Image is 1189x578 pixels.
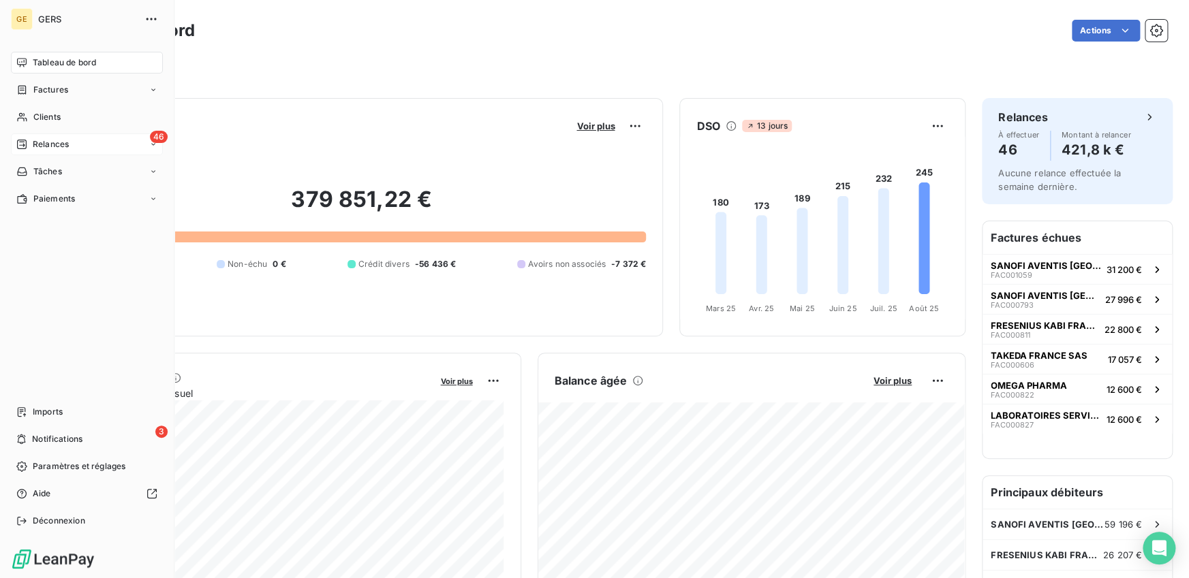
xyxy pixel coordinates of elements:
[1105,294,1142,305] span: 27 996 €
[1103,549,1142,560] span: 26 207 €
[33,406,63,418] span: Imports
[11,106,163,128] a: Clients
[155,426,168,438] span: 3
[441,376,473,386] span: Voir plus
[358,258,410,270] span: Crédit divers
[1107,264,1142,275] span: 31 200 €
[11,401,163,423] a: Imports
[983,221,1172,254] h6: Factures échues
[991,331,1030,339] span: FAC000811
[611,258,646,270] span: -7 372 €
[1105,519,1142,530] span: 59 196 €
[1107,384,1142,395] span: 12 600 €
[77,186,646,227] h2: 379 851,22 €
[991,260,1101,271] span: SANOFI AVENTIS [GEOGRAPHIC_DATA]
[273,258,285,270] span: 0 €
[33,84,68,96] span: Factures
[33,111,61,123] span: Clients
[874,375,912,386] span: Voir plus
[228,258,267,270] span: Non-échu
[983,344,1172,374] button: TAKEDA FRANCE SASFAC00060617 057 €
[1062,139,1131,161] h4: 421,8 k €
[983,314,1172,344] button: FRESENIUS KABI FRANCEFAC00081122 800 €
[1105,324,1142,335] span: 22 800 €
[991,519,1105,530] span: SANOFI AVENTIS [GEOGRAPHIC_DATA]
[1108,354,1142,365] span: 17 057 €
[991,290,1100,301] span: SANOFI AVENTIS [GEOGRAPHIC_DATA]
[991,301,1034,309] span: FAC000793
[998,139,1039,161] h4: 46
[696,118,720,134] h6: DSO
[33,515,85,527] span: Déconnexion
[983,404,1172,434] button: LABORATOIRES SERVIERFAC00082712 600 €
[528,258,606,270] span: Avoirs non associés
[742,120,792,132] span: 13 jours
[1143,532,1175,564] div: Open Intercom Messenger
[869,374,916,387] button: Voir plus
[991,391,1034,399] span: FAC000822
[437,374,477,387] button: Voir plus
[572,120,619,132] button: Voir plus
[991,361,1034,369] span: FAC000606
[11,79,163,101] a: Factures
[1062,131,1131,139] span: Montant à relancer
[991,410,1101,421] span: LABORATOIRES SERVIER
[991,549,1103,560] span: FRESENIUS KABI FRANCE
[38,14,136,25] span: GERS
[706,304,736,313] tspan: Mars 25
[33,138,69,150] span: Relances
[11,483,163,504] a: Aide
[991,271,1032,279] span: FAC001059
[983,284,1172,314] button: SANOFI AVENTIS [GEOGRAPHIC_DATA]FAC00079327 996 €
[790,304,815,313] tspan: Mai 25
[983,476,1172,509] h6: Principaux débiteurs
[33,165,62,178] span: Tâches
[32,433,82,445] span: Notifications
[11,8,33,30] div: GE
[33,487,51,500] span: Aide
[33,460,125,472] span: Paramètres et réglages
[11,455,163,477] a: Paramètres et réglages
[11,188,163,210] a: Paiements
[11,161,163,182] a: Tâches
[1107,414,1142,425] span: 12 600 €
[991,320,1099,331] span: FRESENIUS KABI FRANCE
[576,121,615,131] span: Voir plus
[998,109,1048,125] h6: Relances
[991,421,1034,429] span: FAC000827
[11,548,95,570] img: Logo LeanPay
[870,304,897,313] tspan: Juil. 25
[983,374,1172,404] button: OMEGA PHARMAFAC00082212 600 €
[983,254,1172,284] button: SANOFI AVENTIS [GEOGRAPHIC_DATA]FAC00105931 200 €
[33,193,75,205] span: Paiements
[829,304,857,313] tspan: Juin 25
[991,380,1067,391] span: OMEGA PHARMA
[77,386,431,400] span: Chiffre d'affaires mensuel
[749,304,774,313] tspan: Avr. 25
[991,350,1087,361] span: TAKEDA FRANCE SAS
[998,131,1039,139] span: À effectuer
[415,258,456,270] span: -56 436 €
[909,304,939,313] tspan: Août 25
[11,52,163,74] a: Tableau de bord
[150,131,168,143] span: 46
[1072,20,1140,42] button: Actions
[11,133,163,155] a: 46Relances
[33,57,96,69] span: Tableau de bord
[998,167,1121,192] span: Aucune relance effectuée la semaine dernière.
[555,372,628,389] h6: Balance âgée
